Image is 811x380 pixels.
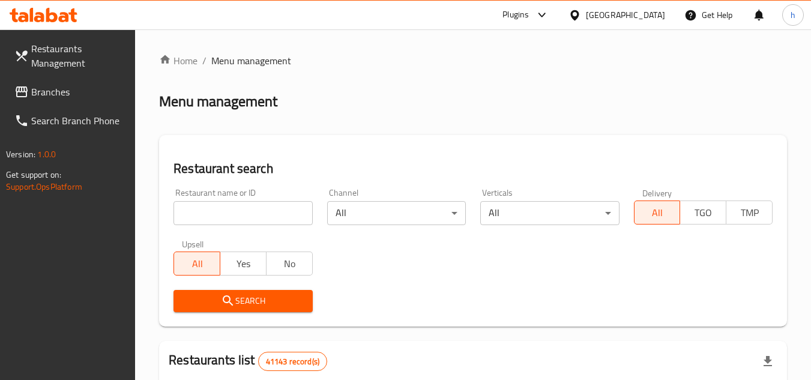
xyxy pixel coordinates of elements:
[202,53,207,68] li: /
[159,53,197,68] a: Home
[791,8,795,22] span: h
[173,160,773,178] h2: Restaurant search
[31,113,126,128] span: Search Branch Phone
[173,290,312,312] button: Search
[480,201,619,225] div: All
[726,201,773,225] button: TMP
[258,352,327,371] div: Total records count
[5,34,136,77] a: Restaurants Management
[31,41,126,70] span: Restaurants Management
[502,8,529,22] div: Plugins
[37,146,56,162] span: 1.0.0
[220,252,267,276] button: Yes
[225,255,262,273] span: Yes
[753,347,782,376] div: Export file
[266,252,313,276] button: No
[211,53,291,68] span: Menu management
[6,167,61,182] span: Get support on:
[6,179,82,195] a: Support.OpsPlatform
[173,252,220,276] button: All
[327,201,466,225] div: All
[159,53,787,68] nav: breadcrumb
[31,85,126,99] span: Branches
[271,255,308,273] span: No
[685,204,722,222] span: TGO
[634,201,681,225] button: All
[259,356,327,367] span: 41143 record(s)
[5,77,136,106] a: Branches
[182,240,204,248] label: Upsell
[6,146,35,162] span: Version:
[173,201,312,225] input: Search for restaurant name or ID..
[179,255,216,273] span: All
[586,8,665,22] div: [GEOGRAPHIC_DATA]
[680,201,726,225] button: TGO
[183,294,303,309] span: Search
[642,188,672,197] label: Delivery
[639,204,676,222] span: All
[159,92,277,111] h2: Menu management
[169,351,327,371] h2: Restaurants list
[731,204,768,222] span: TMP
[5,106,136,135] a: Search Branch Phone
